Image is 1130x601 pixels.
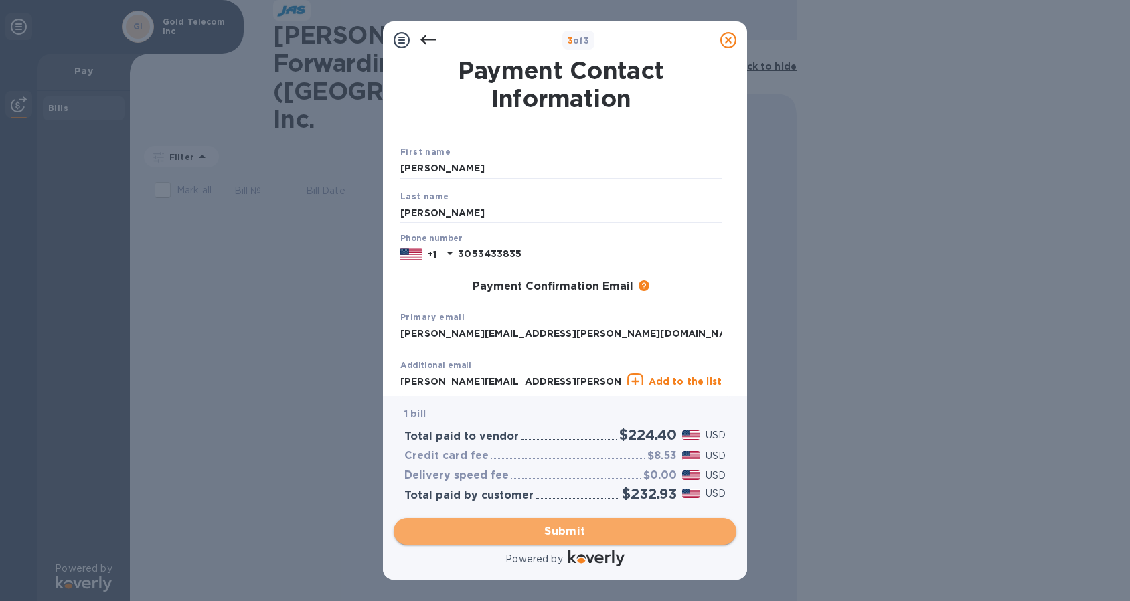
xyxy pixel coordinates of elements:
p: USD [706,468,726,483]
h3: Total paid to vendor [404,430,519,443]
input: Enter your last name [400,203,722,223]
p: +1 [427,248,436,261]
p: USD [706,428,726,442]
b: First name [400,147,451,157]
h3: Payment Confirmation Email [473,280,633,293]
span: 3 [568,35,573,46]
h3: $8.53 [647,450,677,462]
b: of 3 [568,35,590,46]
h1: Payment Contact Information [400,56,722,112]
input: Enter your primary name [400,324,722,344]
b: Primary email [400,312,465,322]
p: USD [706,487,726,501]
button: Submit [394,518,736,545]
img: USD [682,489,700,498]
img: USD [682,470,700,480]
h3: Credit card fee [404,450,489,462]
b: 1 bill [404,408,426,419]
h3: $0.00 [643,469,677,482]
h2: $232.93 [622,485,677,502]
p: USD [706,449,726,463]
img: US [400,247,422,262]
input: Enter additional email [400,371,622,392]
label: Additional email [400,362,471,370]
h2: $224.40 [619,426,677,443]
img: USD [682,451,700,460]
label: Phone number [400,235,462,243]
u: Add to the list [649,376,722,387]
p: Powered by [505,552,562,566]
img: USD [682,430,700,440]
span: Submit [404,523,726,539]
input: Enter your first name [400,159,722,179]
b: Last name [400,191,449,201]
img: Logo [568,550,625,566]
h3: Delivery speed fee [404,469,509,482]
h3: Total paid by customer [404,489,534,502]
input: Enter your phone number [458,244,722,264]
